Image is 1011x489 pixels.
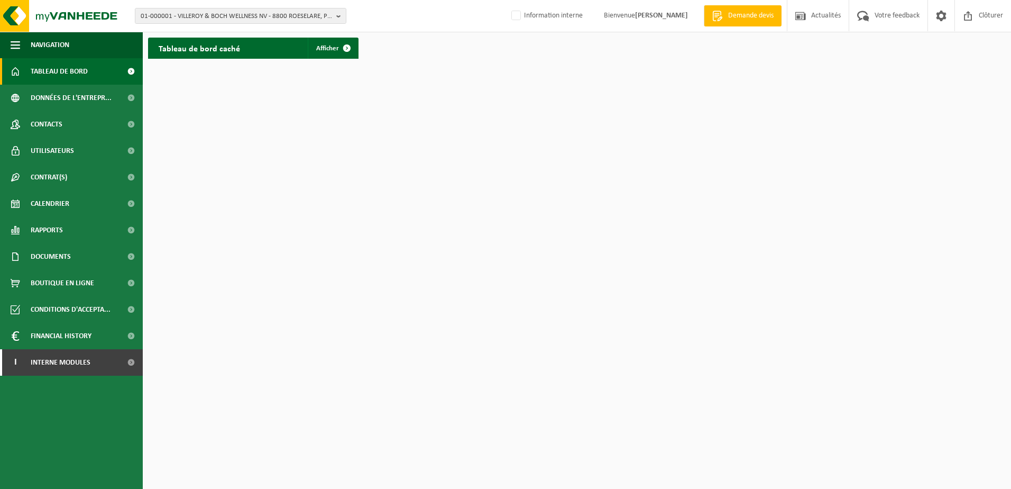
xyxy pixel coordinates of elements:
[31,32,69,58] span: Navigation
[31,217,63,243] span: Rapports
[509,8,583,24] label: Information interne
[316,45,339,52] span: Afficher
[31,58,88,85] span: Tableau de bord
[31,349,90,376] span: Interne modules
[135,8,346,24] button: 01-000001 - VILLEROY & BOCH WELLNESS NV - 8800 ROESELARE, POPULIERSTRAAT 1
[31,323,91,349] span: Financial History
[704,5,782,26] a: Demande devis
[31,164,67,191] span: Contrat(s)
[31,270,94,296] span: Boutique en ligne
[31,111,62,138] span: Contacts
[31,243,71,270] span: Documents
[31,85,112,111] span: Données de l'entrepr...
[148,38,251,58] h2: Tableau de bord caché
[31,138,74,164] span: Utilisateurs
[31,296,111,323] span: Conditions d'accepta...
[11,349,20,376] span: I
[725,11,776,21] span: Demande devis
[31,191,69,217] span: Calendrier
[141,8,332,24] span: 01-000001 - VILLEROY & BOCH WELLNESS NV - 8800 ROESELARE, POPULIERSTRAAT 1
[308,38,357,59] a: Afficher
[635,12,688,20] strong: [PERSON_NAME]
